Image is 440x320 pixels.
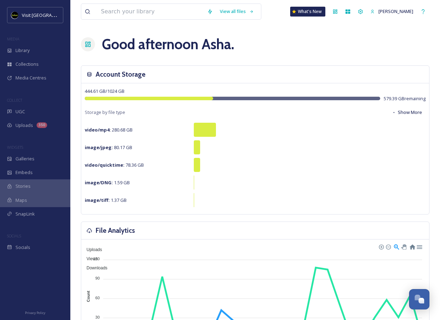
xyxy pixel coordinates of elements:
span: MEDIA [7,36,19,41]
span: 1.59 GB [85,179,130,186]
span: Views [81,256,98,261]
a: Privacy Policy [25,308,45,316]
span: COLLECT [7,97,22,103]
span: 444.61 GB / 1024 GB [85,88,125,94]
img: tab_keywords_by_traffic_grey.svg [70,41,76,46]
img: VISIT%20DETROIT%20LOGO%20-%20BLACK%20BACKGROUND.png [11,12,18,19]
a: What's New [290,7,325,17]
span: WIDGETS [7,145,23,150]
span: 280.68 GB [85,127,133,133]
strong: video/quicktime : [85,162,125,168]
h3: File Analytics [96,225,135,236]
tspan: 120 [93,257,100,261]
h1: Good afternoon Asha . [102,34,234,55]
div: v 4.0.25 [20,11,34,17]
span: 80.17 GB [85,144,132,151]
span: Socials [15,244,30,251]
strong: image/jpeg : [85,144,113,151]
span: Galleries [15,155,34,162]
span: 78.36 GB [85,162,144,168]
div: Selection Zoom [393,243,399,249]
div: Reset Zoom [409,243,415,249]
div: Panning [401,244,406,249]
span: SOCIALS [7,233,21,238]
span: Stories [15,183,31,190]
span: Embeds [15,169,33,176]
img: tab_domain_overview_orange.svg [19,41,25,46]
span: Visit [GEOGRAPHIC_DATA] [22,12,76,18]
tspan: 30 [95,315,100,319]
strong: image/tiff : [85,197,110,203]
span: Uploads [15,122,33,129]
span: Collections [15,61,39,68]
tspan: 90 [95,276,100,280]
img: website_grey.svg [11,18,17,24]
h3: Account Storage [96,69,146,79]
span: Downloads [81,265,107,270]
strong: video/mp4 : [85,127,111,133]
span: Library [15,47,30,54]
a: [PERSON_NAME] [367,5,417,18]
span: Media Centres [15,75,46,81]
span: UGC [15,108,25,115]
button: Open Chat [409,289,429,309]
input: Search your library [97,4,204,19]
tspan: 60 [95,295,100,300]
span: Maps [15,197,27,204]
button: Show More [388,105,426,119]
span: [PERSON_NAME] [378,8,413,14]
a: View all files [216,5,257,18]
span: Storage by file type [85,109,125,116]
span: Uploads [81,247,102,252]
div: Domain Overview [27,41,63,46]
div: Zoom In [378,244,383,249]
div: Zoom Out [385,244,390,249]
span: Privacy Policy [25,311,45,315]
div: Keywords by Traffic [78,41,119,46]
div: 350 [37,122,47,128]
div: Menu [416,243,422,249]
strong: image/DNG : [85,179,113,186]
span: 1.37 GB [85,197,127,203]
span: SnapLink [15,211,35,217]
img: logo_orange.svg [11,11,17,17]
text: Count [86,291,90,302]
div: Domain: [DOMAIN_NAME] [18,18,77,24]
span: 579.39 GB remaining [384,95,426,102]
